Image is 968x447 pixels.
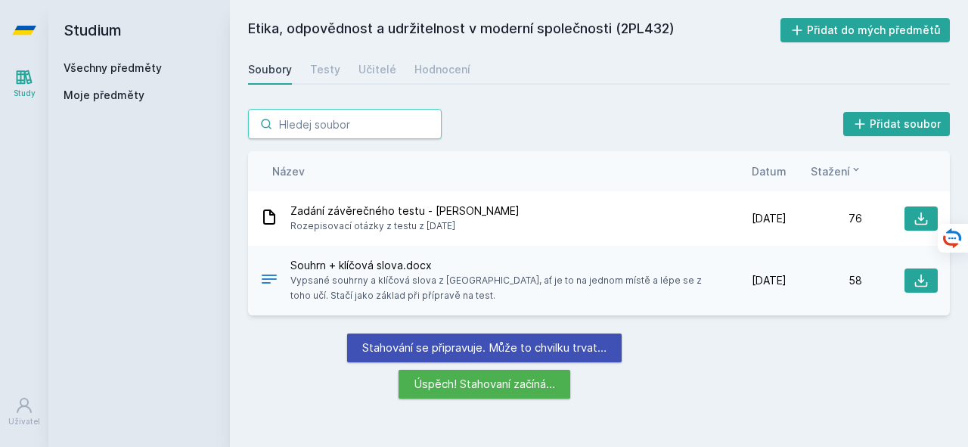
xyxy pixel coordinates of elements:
button: Přidat soubor [843,112,951,136]
input: Hledej soubor [248,109,442,139]
span: Vypsané souhrny a klíčová slova z [GEOGRAPHIC_DATA], ať je to na jednom místě a lépe se z toho uč... [290,273,705,303]
div: Hodnocení [414,62,470,77]
div: Učitelé [358,62,396,77]
span: Stažení [811,163,850,179]
div: Soubory [248,62,292,77]
a: Hodnocení [414,54,470,85]
span: Rozepisovací otázky z testu z [DATE] [290,219,520,234]
a: Study [3,61,45,107]
a: Všechny předměty [64,61,162,74]
button: Datum [752,163,786,179]
span: Souhrn + klíčová slova.docx [290,258,705,273]
a: Testy [310,54,340,85]
button: Přidat do mých předmětů [780,18,951,42]
h2: Etika, odpovědnost a udržitelnost v moderní společnosti (2PL432) [248,18,780,42]
div: Úspěch! Stahovaní začíná… [399,370,570,399]
span: Moje předměty [64,88,144,103]
button: Stažení [811,163,862,179]
span: Zadání závěrečného testu - [PERSON_NAME] [290,203,520,219]
span: [DATE] [752,273,786,288]
div: 76 [786,211,862,226]
div: 58 [786,273,862,288]
span: [DATE] [752,211,786,226]
a: Učitelé [358,54,396,85]
button: Název [272,163,305,179]
div: Testy [310,62,340,77]
div: Uživatel [8,416,40,427]
div: Stahování se připravuje. Může to chvilku trvat… [347,334,622,362]
a: Uživatel [3,389,45,435]
a: Soubory [248,54,292,85]
div: DOCX [260,270,278,292]
div: Study [14,88,36,99]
